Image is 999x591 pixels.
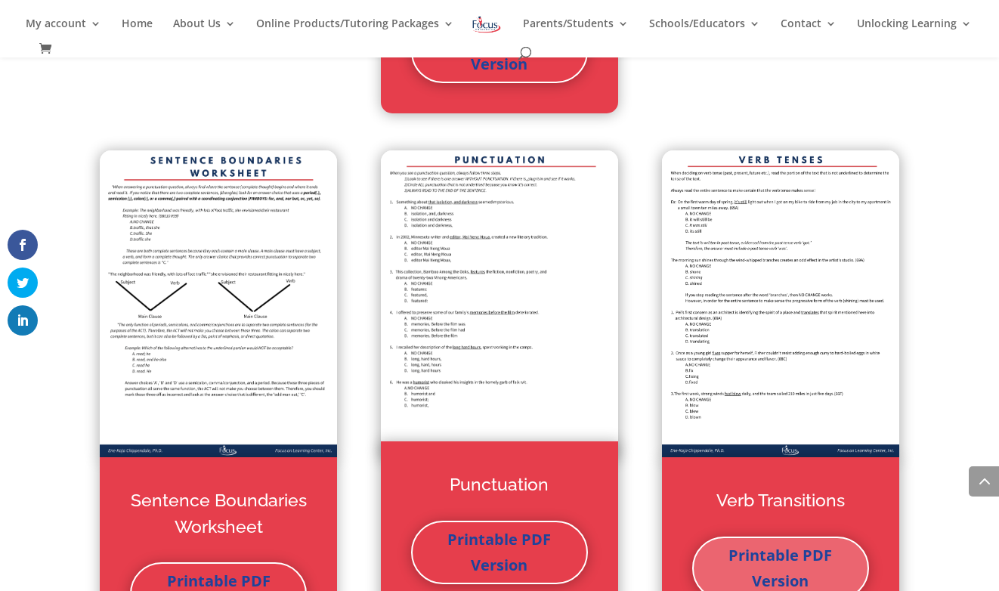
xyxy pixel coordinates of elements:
[100,150,337,457] img: Sentence Boundaries Worksheet
[471,14,503,36] img: Focus on Learning
[781,18,837,44] a: Contact
[662,150,899,457] img: Verb Tenses
[130,487,307,547] h2: Sentence Boundaries Worksheet
[692,487,869,521] h2: Verb Transitions
[26,18,101,44] a: My account
[381,150,618,457] img: Punctuation
[173,18,236,44] a: About Us
[523,18,629,44] a: Parents/Students
[256,18,454,44] a: Online Products/Tutoring Packages
[411,521,588,584] a: Printable PDF Version
[649,18,760,44] a: Schools/Educators
[857,18,972,44] a: Unlocking Learning
[122,18,153,44] a: Home
[411,472,588,506] h2: Punctuation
